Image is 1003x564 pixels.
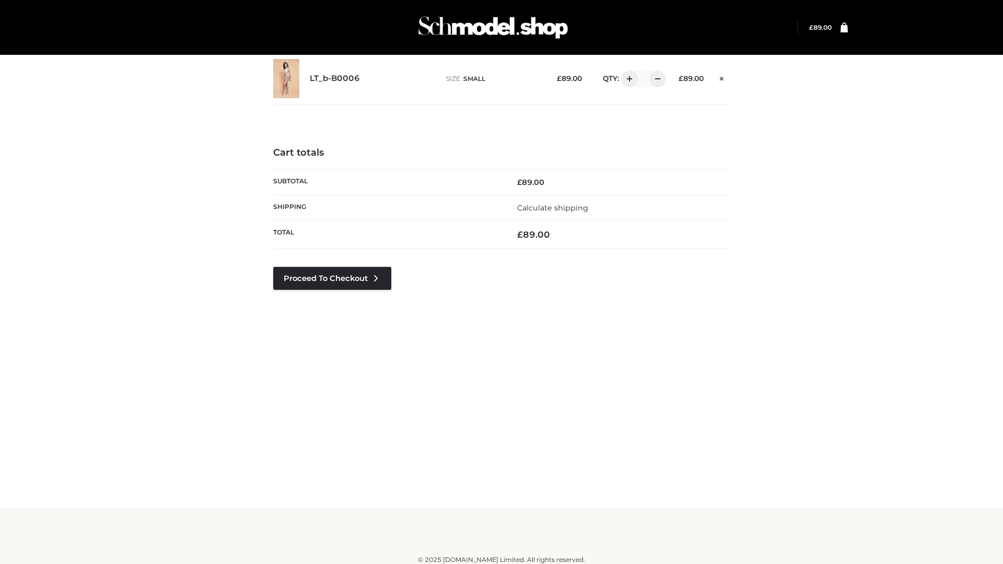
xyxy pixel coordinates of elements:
th: Subtotal [273,169,501,195]
a: £89.00 [809,23,832,31]
bdi: 89.00 [557,74,582,83]
span: £ [557,74,562,83]
span: SMALL [463,75,485,83]
a: Remove this item [714,70,730,84]
span: £ [517,178,522,187]
bdi: 89.00 [809,23,832,31]
span: £ [679,74,683,83]
span: £ [517,229,523,240]
img: Schmodel Admin 964 [415,7,572,48]
a: LT_b-B0006 [310,74,360,84]
p: size : [446,74,541,84]
span: £ [809,23,813,31]
div: QTY: [592,70,662,87]
h4: Cart totals [273,147,730,159]
bdi: 89.00 [517,229,550,240]
bdi: 89.00 [517,178,544,187]
bdi: 89.00 [679,74,704,83]
a: Calculate shipping [517,203,588,213]
th: Total [273,221,501,249]
a: Proceed to Checkout [273,267,391,290]
th: Shipping [273,195,501,220]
